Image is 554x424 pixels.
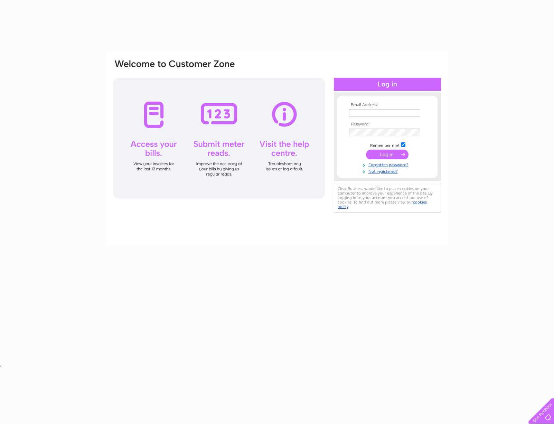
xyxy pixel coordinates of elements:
div: Clear Business would like to place cookies on your computer to improve your experience of the sit... [334,183,441,213]
th: Password: [347,122,428,127]
a: cookies policy [338,200,427,209]
a: Not registered? [349,168,428,174]
input: Submit [366,150,409,159]
td: Remember me? [347,141,428,148]
th: Email Address: [347,103,428,107]
a: Forgotten password? [349,161,428,168]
